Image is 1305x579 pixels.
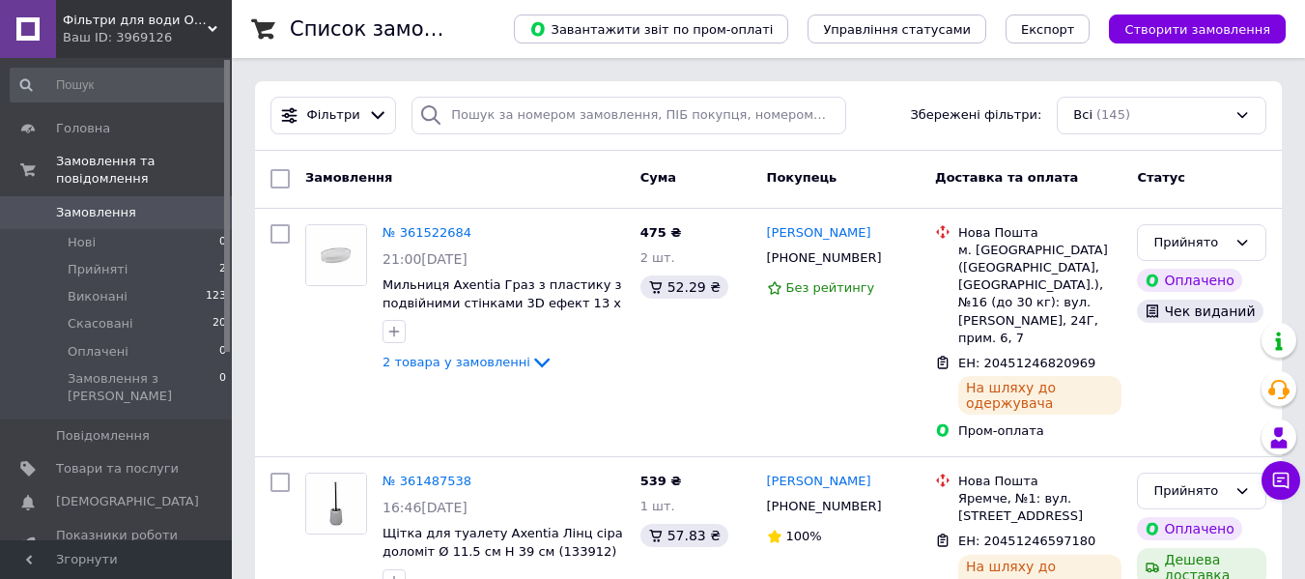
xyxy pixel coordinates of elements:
a: Створити замовлення [1090,21,1286,36]
span: ЕН: 20451246820969 [958,356,1095,370]
div: На шляху до одержувача [958,376,1121,415]
span: 16:46[DATE] [383,500,468,515]
span: Виконані [68,288,128,305]
span: Замовлення [305,170,392,185]
span: 21:00[DATE] [383,251,468,267]
span: Товари та послуги [56,460,179,478]
span: (145) [1096,107,1130,122]
span: 475 ₴ [640,225,682,240]
span: 2 товара у замовленні [383,355,530,369]
a: 2 товара у замовленні [383,355,553,369]
button: Експорт [1006,14,1091,43]
a: Мильниця Axentia Граз з пластику з подвійними стінками 3D ефект 13 x 3 x 9 см (128548) [383,277,621,328]
span: 123 [206,288,226,305]
span: Без рейтингу [786,280,875,295]
div: [PHONE_NUMBER] [763,246,886,271]
a: [PERSON_NAME] [767,473,871,491]
div: Прийнято [1153,481,1227,502]
a: [PERSON_NAME] [767,224,871,243]
a: № 361487538 [383,474,471,488]
span: 20 [213,315,226,333]
img: Фото товару [306,474,366,534]
div: [PHONE_NUMBER] [763,494,886,519]
span: Статус [1137,170,1185,185]
span: 539 ₴ [640,474,682,488]
span: 2 [219,261,226,278]
div: Нова Пошта [958,473,1121,490]
span: 0 [219,234,226,251]
div: Оплачено [1137,517,1241,540]
span: Головна [56,120,110,137]
a: № 361522684 [383,225,471,240]
div: Ваш ID: 3969126 [63,29,232,46]
a: Фото товару [305,473,367,535]
span: Доставка та оплата [935,170,1078,185]
a: Фото товару [305,224,367,286]
span: Cума [640,170,676,185]
span: Замовлення [56,204,136,221]
div: Пром-оплата [958,422,1121,440]
span: Прийняті [68,261,128,278]
span: Збережені фільтри: [910,106,1041,125]
span: Завантажити звіт по пром-оплаті [529,20,773,38]
span: [DEMOGRAPHIC_DATA] [56,493,199,510]
span: 2 шт. [640,250,675,265]
span: Повідомлення [56,427,150,445]
span: Оплачені [68,343,128,361]
div: 57.83 ₴ [640,524,728,547]
span: Замовлення з [PERSON_NAME] [68,370,219,405]
span: Показники роботи компанії [56,527,179,562]
span: Створити замовлення [1124,22,1270,37]
span: Управління статусами [823,22,971,37]
span: 100% [786,529,822,543]
h1: Список замовлень [290,17,486,41]
input: Пошук [10,68,228,102]
span: Покупець [767,170,837,185]
span: Фільтри [307,106,360,125]
div: Нова Пошта [958,224,1121,242]
span: ЕН: 20451246597180 [958,534,1095,548]
a: Щітка для туалету Axentia Лінц сіра доломіт Ø 11.5 см Н 39 см (133912) [383,526,623,559]
span: Скасовані [68,315,133,333]
span: Нові [68,234,96,251]
button: Управління статусами [808,14,986,43]
button: Чат з покупцем [1262,461,1300,500]
span: Фільтри для води Осмос Глечики Картриджі [63,12,208,29]
div: Прийнято [1153,233,1227,253]
span: 1 шт. [640,499,675,513]
button: Завантажити звіт по пром-оплаті [514,14,788,43]
span: 0 [219,370,226,405]
span: Замовлення та повідомлення [56,153,232,188]
div: Яремче, №1: вул. [STREET_ADDRESS] [958,490,1121,525]
span: Експорт [1021,22,1075,37]
input: Пошук за номером замовлення, ПІБ покупця, номером телефону, Email, номером накладної [411,97,845,134]
img: Фото товару [306,225,366,285]
div: Оплачено [1137,269,1241,292]
button: Створити замовлення [1109,14,1286,43]
div: 52.29 ₴ [640,275,728,299]
span: Всі [1073,106,1092,125]
div: Чек виданий [1137,300,1262,323]
div: м. [GEOGRAPHIC_DATA] ([GEOGRAPHIC_DATA], [GEOGRAPHIC_DATA].), №16 (до 30 кг): вул. [PERSON_NAME],... [958,242,1121,347]
span: 0 [219,343,226,361]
